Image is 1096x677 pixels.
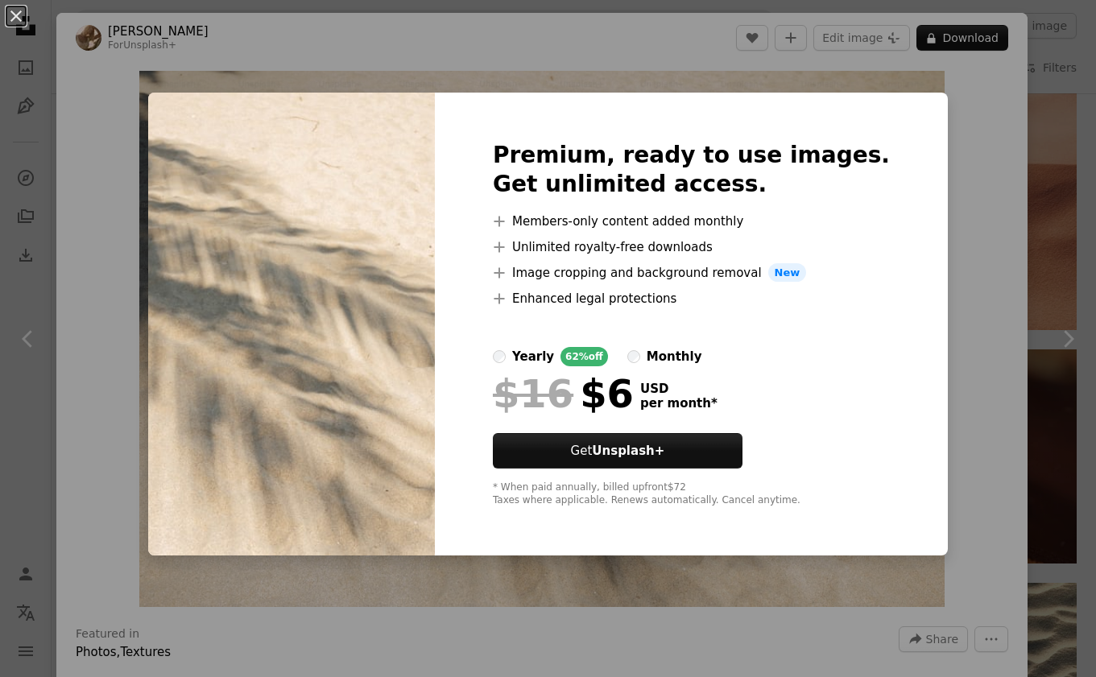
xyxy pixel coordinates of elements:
div: 62% off [560,347,608,366]
div: $6 [493,373,634,415]
button: GetUnsplash+ [493,433,742,469]
li: Enhanced legal protections [493,289,890,308]
li: Unlimited royalty-free downloads [493,237,890,257]
img: premium_photo-1723934523037-3ef30844ba47 [148,93,435,556]
li: Members-only content added monthly [493,212,890,231]
div: * When paid annually, billed upfront $72 Taxes where applicable. Renews automatically. Cancel any... [493,481,890,507]
span: USD [640,382,718,396]
h2: Premium, ready to use images. Get unlimited access. [493,141,890,199]
strong: Unsplash+ [592,444,664,458]
div: yearly [512,347,554,366]
li: Image cropping and background removal [493,263,890,283]
span: per month * [640,396,718,411]
span: $16 [493,373,573,415]
input: monthly [627,350,640,363]
input: yearly62%off [493,350,506,363]
span: New [768,263,807,283]
div: monthly [647,347,702,366]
